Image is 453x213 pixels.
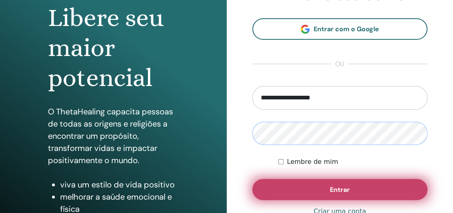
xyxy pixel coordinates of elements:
[252,18,428,40] a: Entrar com o Google
[330,185,350,194] font: Entrar
[335,60,344,68] font: ou
[48,3,164,93] font: Libere seu maior potencial
[314,25,379,33] font: Entrar com o Google
[60,179,175,190] font: viva um estilo de vida positivo
[287,158,338,166] font: Lembre de mim
[252,179,428,200] button: Entrar
[48,106,173,166] font: O ThetaHealing capacita pessoas de todas as origens e religiões a encontrar um propósito, transfo...
[278,157,427,167] div: Mantenha-me autenticado indefinidamente ou até que eu faça logout manualmente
